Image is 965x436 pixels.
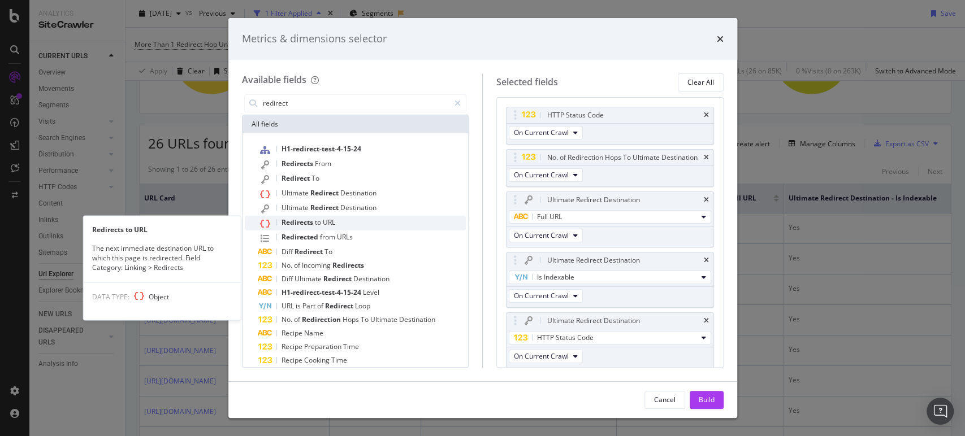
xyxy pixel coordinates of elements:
[282,203,310,212] span: Ultimate
[363,287,379,297] span: Level
[304,342,343,351] span: Preparation
[282,301,296,311] span: URL
[506,191,714,247] div: Ultimate Redirect DestinationtimesFull URLOn Current Crawl
[509,271,711,284] button: Is Indexable
[704,257,709,264] div: times
[514,351,569,361] span: On Current Crawl
[282,159,315,168] span: Redirects
[343,342,359,351] span: Time
[537,212,562,221] span: Full URL
[323,274,353,284] span: Redirect
[295,247,324,256] span: Redirect
[228,18,737,418] div: modal
[282,315,294,324] span: No.
[83,243,240,272] div: The next immediate destination URL to which this page is redirected. Field Category: Linking > Re...
[343,315,361,324] span: Hops
[282,217,315,227] span: Redirects
[506,312,714,368] div: Ultimate Redirect DestinationtimesHTTP Status CodeOn Current Crawl
[340,203,377,212] span: Destination
[302,315,343,324] span: Redirection
[399,315,435,324] span: Destination
[282,287,363,297] span: H1-redirect-test-4-15-24
[547,315,640,326] div: Ultimate Redirect Destination
[317,301,325,311] span: of
[644,391,685,409] button: Cancel
[509,289,583,303] button: On Current Crawl
[304,355,331,365] span: Cooking
[337,232,353,242] span: URLs
[294,260,302,270] span: of
[704,112,709,119] div: times
[547,152,698,163] div: No. of Redirection Hops To Ultimate Destination
[361,315,370,324] span: To
[302,260,332,270] span: Incoming
[687,77,714,87] div: Clear All
[323,217,335,227] span: URL
[704,154,709,161] div: times
[704,317,709,324] div: times
[690,391,724,409] button: Build
[654,395,676,404] div: Cancel
[282,144,361,154] span: H1-redirect-test-4-15-24
[282,355,304,365] span: Recipe
[678,73,724,91] button: Clear All
[310,203,340,212] span: Redirect
[509,126,583,139] button: On Current Crawl
[295,274,323,284] span: Ultimate
[340,188,377,198] span: Destination
[282,188,310,198] span: Ultimate
[83,225,240,234] div: Redirects to URL
[496,76,558,89] div: Selected fields
[547,110,604,121] div: HTTP Status Code
[506,252,714,308] div: Ultimate Redirect DestinationtimesIs IndexableOn Current Crawl
[243,115,469,133] div: All fields
[325,301,355,311] span: Redirect
[302,301,317,311] span: Part
[282,232,320,242] span: Redirected
[262,95,450,112] input: Search by field name
[547,255,640,266] div: Ultimate Redirect Destination
[331,355,347,365] span: Time
[282,173,311,183] span: Redirect
[353,274,390,284] span: Destination
[506,149,714,187] div: No. of Redirection Hops To Ultimate DestinationtimesOn Current Crawl
[294,315,302,324] span: of
[509,229,583,242] button: On Current Crawl
[355,301,370,311] span: Loop
[509,331,711,345] button: HTTP Status Code
[282,328,304,338] span: Recipe
[282,247,295,256] span: Diff
[509,350,583,363] button: On Current Crawl
[704,197,709,203] div: times
[315,159,331,168] span: From
[717,32,724,46] div: times
[282,342,304,351] span: Recipe
[311,173,319,183] span: To
[320,232,337,242] span: from
[242,32,387,46] div: Metrics & dimensions selector
[514,128,569,137] span: On Current Crawl
[282,274,295,284] span: Diff
[304,328,323,338] span: Name
[310,188,340,198] span: Redirect
[547,194,640,206] div: Ultimate Redirect Destination
[927,398,954,425] div: Open Intercom Messenger
[332,260,364,270] span: Redirects
[699,395,715,404] div: Build
[509,210,711,224] button: Full URL
[370,315,399,324] span: Ultimate
[324,247,332,256] span: To
[537,333,594,342] span: HTTP Status Code
[514,170,569,180] span: On Current Crawl
[296,301,302,311] span: is
[282,260,294,270] span: No.
[506,107,714,145] div: HTTP Status CodetimesOn Current Crawl
[514,230,569,240] span: On Current Crawl
[537,272,574,282] span: Is Indexable
[242,73,306,86] div: Available fields
[514,291,569,300] span: On Current Crawl
[315,217,323,227] span: to
[509,168,583,182] button: On Current Crawl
